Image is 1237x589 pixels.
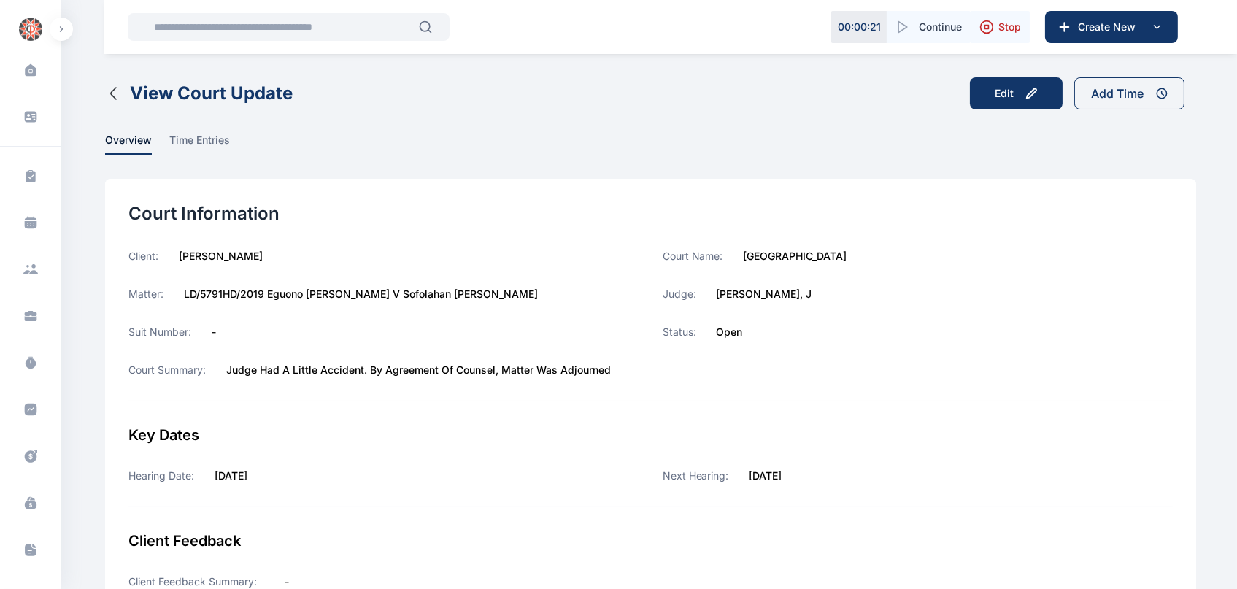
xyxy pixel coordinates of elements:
label: - [212,325,216,339]
label: - [285,575,289,588]
button: Continue [887,11,971,43]
label: Suit Number: [128,325,191,339]
button: Edit [970,77,1063,109]
button: Stop [971,11,1030,43]
span: Create New [1072,20,1148,34]
label: [GEOGRAPHIC_DATA] [744,249,847,263]
button: View Court Update [105,82,293,105]
button: Add Time [1074,77,1184,109]
label: Court Name: [663,249,723,263]
span: overview [105,133,152,155]
label: Hearing Date: [128,469,194,482]
label: Next Hearing: [663,469,729,483]
label: [DATE] [215,469,247,482]
div: Edit [995,86,1014,101]
label: Matter: [128,287,163,301]
label: [PERSON_NAME], J [717,287,812,301]
label: LD/5791HD/2019 Eguono [PERSON_NAME] v Sofolahan [PERSON_NAME] [184,287,538,301]
label: Judge had a little accident. By agreement of counsel, matter was adjourned [226,363,611,377]
label: [PERSON_NAME] [179,249,263,263]
label: Client Feedback Summary: [128,574,263,589]
label: Court Summary: [128,363,206,377]
label: Judge: [663,287,696,301]
a: overview [105,133,169,155]
div: Client Feedback [128,531,1173,551]
a: time entries [169,133,247,155]
label: Open [717,325,743,339]
button: Create New [1045,11,1178,43]
div: Key Dates [128,425,1173,445]
span: Stop [998,20,1021,34]
label: [DATE] [749,469,782,483]
div: Court Information [128,202,1173,226]
p: 00 : 00 : 21 [838,20,881,34]
label: Status: [663,325,696,339]
span: time entries [169,133,230,155]
span: View Court Update [130,82,293,105]
span: Continue [919,20,962,34]
label: Client: [128,249,158,263]
div: Add Time [1092,85,1144,102]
